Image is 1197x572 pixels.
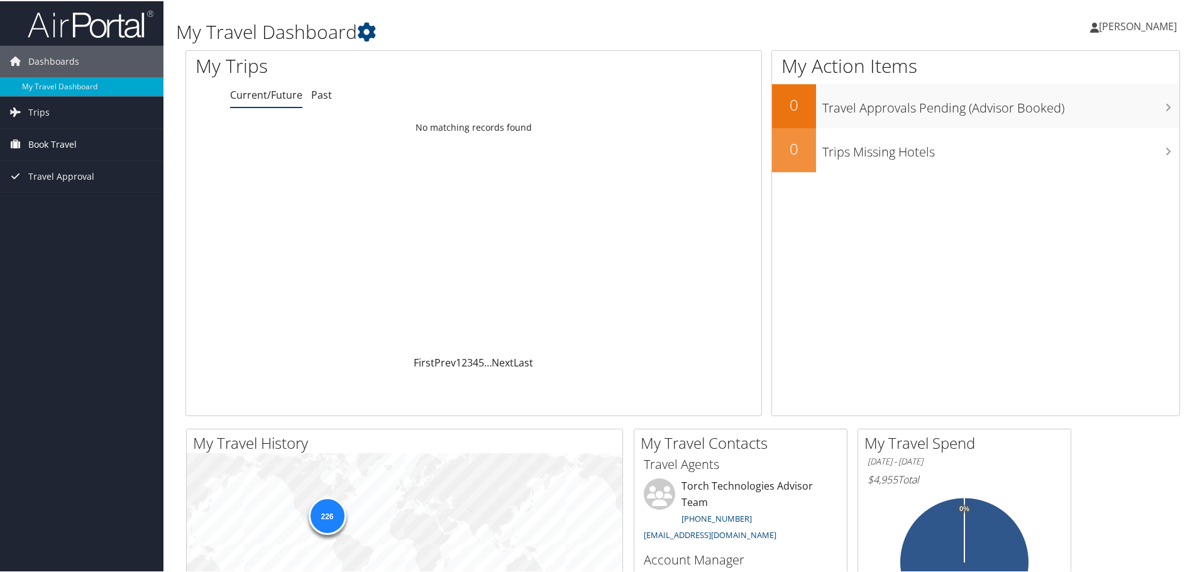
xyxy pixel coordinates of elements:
a: Prev [434,355,456,368]
h2: 0 [772,137,816,158]
h3: Trips Missing Hotels [822,136,1179,160]
h6: Total [868,471,1061,485]
h2: My Travel Contacts [641,431,847,453]
span: $4,955 [868,471,898,485]
a: 2 [461,355,467,368]
h2: My Travel History [193,431,622,453]
h1: My Trips [196,52,512,78]
span: Book Travel [28,128,77,159]
a: [PHONE_NUMBER] [681,512,752,523]
a: [EMAIL_ADDRESS][DOMAIN_NAME] [644,528,776,539]
a: 1 [456,355,461,368]
tspan: 0% [959,504,969,512]
a: First [414,355,434,368]
h3: Travel Approvals Pending (Advisor Booked) [822,92,1179,116]
h3: Account Manager [644,550,837,568]
a: Last [514,355,533,368]
h6: [DATE] - [DATE] [868,454,1061,466]
a: Current/Future [230,87,302,101]
li: Torch Technologies Advisor Team [637,477,844,544]
a: 3 [467,355,473,368]
span: [PERSON_NAME] [1099,18,1177,32]
span: Trips [28,96,50,127]
a: Past [311,87,332,101]
span: Travel Approval [28,160,94,191]
h1: My Action Items [772,52,1179,78]
img: airportal-logo.png [28,8,153,38]
h1: My Travel Dashboard [176,18,852,44]
a: 5 [478,355,484,368]
td: No matching records found [186,115,761,138]
span: … [484,355,492,368]
a: 0Travel Approvals Pending (Advisor Booked) [772,83,1179,127]
h3: Travel Agents [644,454,837,472]
a: Next [492,355,514,368]
a: 4 [473,355,478,368]
a: 0Trips Missing Hotels [772,127,1179,171]
div: 226 [308,495,346,533]
a: [PERSON_NAME] [1090,6,1189,44]
h2: My Travel Spend [864,431,1071,453]
span: Dashboards [28,45,79,76]
h2: 0 [772,93,816,114]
